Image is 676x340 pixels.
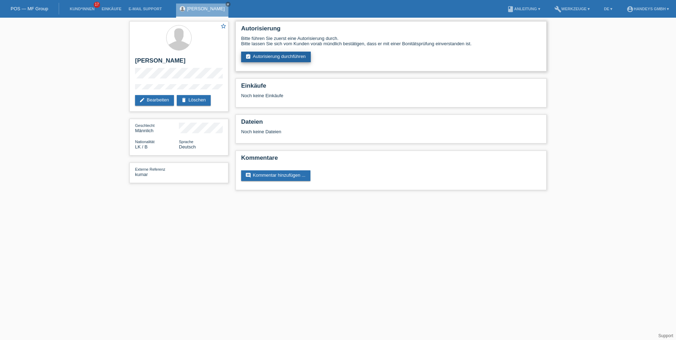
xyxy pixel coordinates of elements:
a: close [226,2,231,7]
a: DE ▾ [600,7,616,11]
a: E-Mail Support [125,7,165,11]
i: comment [245,172,251,178]
span: Deutsch [179,144,196,150]
a: Kund*innen [66,7,98,11]
div: Bitte führen Sie zuerst eine Autorisierung durch. Bitte lassen Sie sich vom Kunden vorab mündlich... [241,36,541,46]
a: [PERSON_NAME] [187,6,225,11]
i: account_circle [627,6,634,13]
span: 17 [94,2,100,8]
i: star_border [220,23,227,29]
a: star_border [220,23,227,30]
a: account_circleHandeys GmbH ▾ [623,7,672,11]
i: book [507,6,514,13]
h2: Autorisierung [241,25,541,36]
a: Einkäufe [98,7,125,11]
a: commentKommentar hinzufügen ... [241,170,310,181]
div: kumar [135,166,179,177]
span: Nationalität [135,140,155,144]
a: deleteLöschen [177,95,211,106]
span: Sri Lanka / B / 16.07.2003 [135,144,147,150]
h2: Kommentare [241,154,541,165]
a: buildWerkzeuge ▾ [551,7,594,11]
a: POS — MF Group [11,6,48,11]
i: edit [139,97,145,103]
div: Noch keine Einkäufe [241,93,541,104]
a: editBearbeiten [135,95,174,106]
div: Noch keine Dateien [241,129,457,134]
span: Geschlecht [135,123,155,128]
i: assignment_turned_in [245,54,251,59]
h2: Einkäufe [241,82,541,93]
i: close [226,2,230,6]
h2: Dateien [241,118,541,129]
div: Männlich [135,123,179,133]
i: build [554,6,561,13]
a: Support [658,333,673,338]
span: Sprache [179,140,193,144]
h2: [PERSON_NAME] [135,57,223,68]
i: delete [181,97,187,103]
a: assignment_turned_inAutorisierung durchführen [241,52,311,62]
span: Externe Referenz [135,167,165,171]
a: bookAnleitung ▾ [503,7,543,11]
